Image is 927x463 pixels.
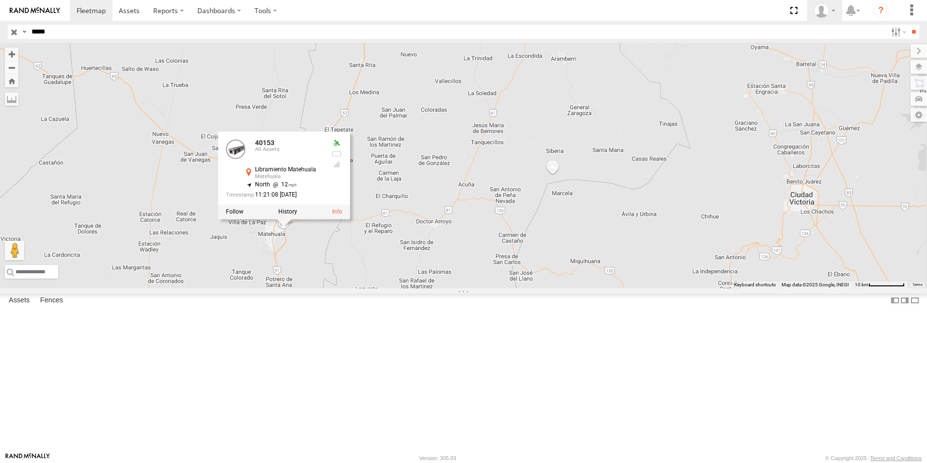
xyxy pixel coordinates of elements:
a: View Asset Details [226,140,245,159]
button: Drag Pegman onto the map to open Street View [5,241,24,260]
div: © Copyright 2025 - [825,455,922,461]
label: Assets [4,294,34,307]
button: Zoom in [5,48,18,61]
button: Zoom Home [5,74,18,87]
label: Search Query [20,25,28,39]
label: Search Filter Options [887,25,908,39]
div: Last Event GSM Signal Strength [331,161,342,168]
img: rand-logo.svg [10,7,60,14]
div: Version: 305.03 [419,455,456,461]
label: Fences [35,294,68,307]
label: Realtime tracking of Asset [226,208,243,215]
i: ? [873,3,889,18]
button: Map Scale: 10 km per 71 pixels [852,281,908,288]
span: 12 [270,182,297,188]
button: Keyboard shortcuts [734,281,776,288]
div: Libramiento Matehuala [255,167,323,173]
label: Measure [5,92,18,106]
label: Dock Summary Table to the Right [900,294,910,308]
span: 10 km [855,282,868,287]
label: Map Settings [911,108,927,122]
div: Matehuala [255,174,323,180]
a: Terms and Conditions [870,455,922,461]
div: Date/time of location update [226,192,323,198]
label: View Asset History [278,208,297,215]
button: Zoom out [5,61,18,74]
div: All Assets [255,147,323,153]
label: Dock Summary Table to the Left [890,294,900,308]
a: Visit our Website [5,453,50,463]
div: Valid GPS Fix [331,140,342,148]
div: No battery health information received from this device. [331,150,342,158]
span: North [255,182,270,188]
a: Terms [912,283,923,287]
label: Hide Summary Table [910,294,920,308]
a: View Asset Details [332,208,342,215]
span: Map data ©2025 Google, INEGI [782,282,849,287]
div: Caseta Laredo TX [811,3,839,18]
a: 40153 [255,139,274,147]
